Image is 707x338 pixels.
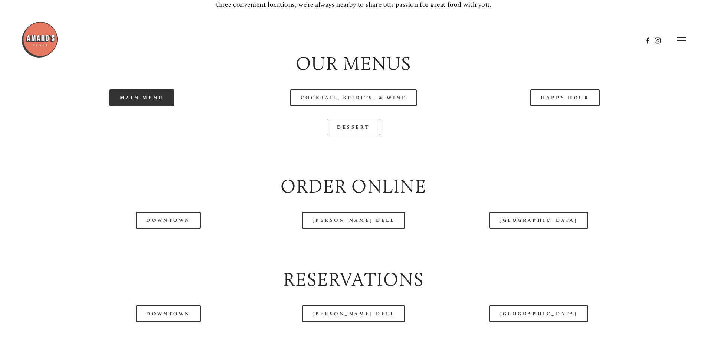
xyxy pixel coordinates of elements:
[136,212,200,229] a: Downtown
[42,266,664,293] h2: Reservations
[327,119,380,135] a: Dessert
[42,173,664,200] h2: Order Online
[109,89,174,106] a: Main Menu
[530,89,600,106] a: Happy Hour
[489,212,588,229] a: [GEOGRAPHIC_DATA]
[290,89,417,106] a: Cocktail, Spirits, & Wine
[302,305,405,322] a: [PERSON_NAME] Dell
[302,212,405,229] a: [PERSON_NAME] Dell
[21,21,58,58] img: Amaro's Table
[136,305,200,322] a: Downtown
[489,305,588,322] a: [GEOGRAPHIC_DATA]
